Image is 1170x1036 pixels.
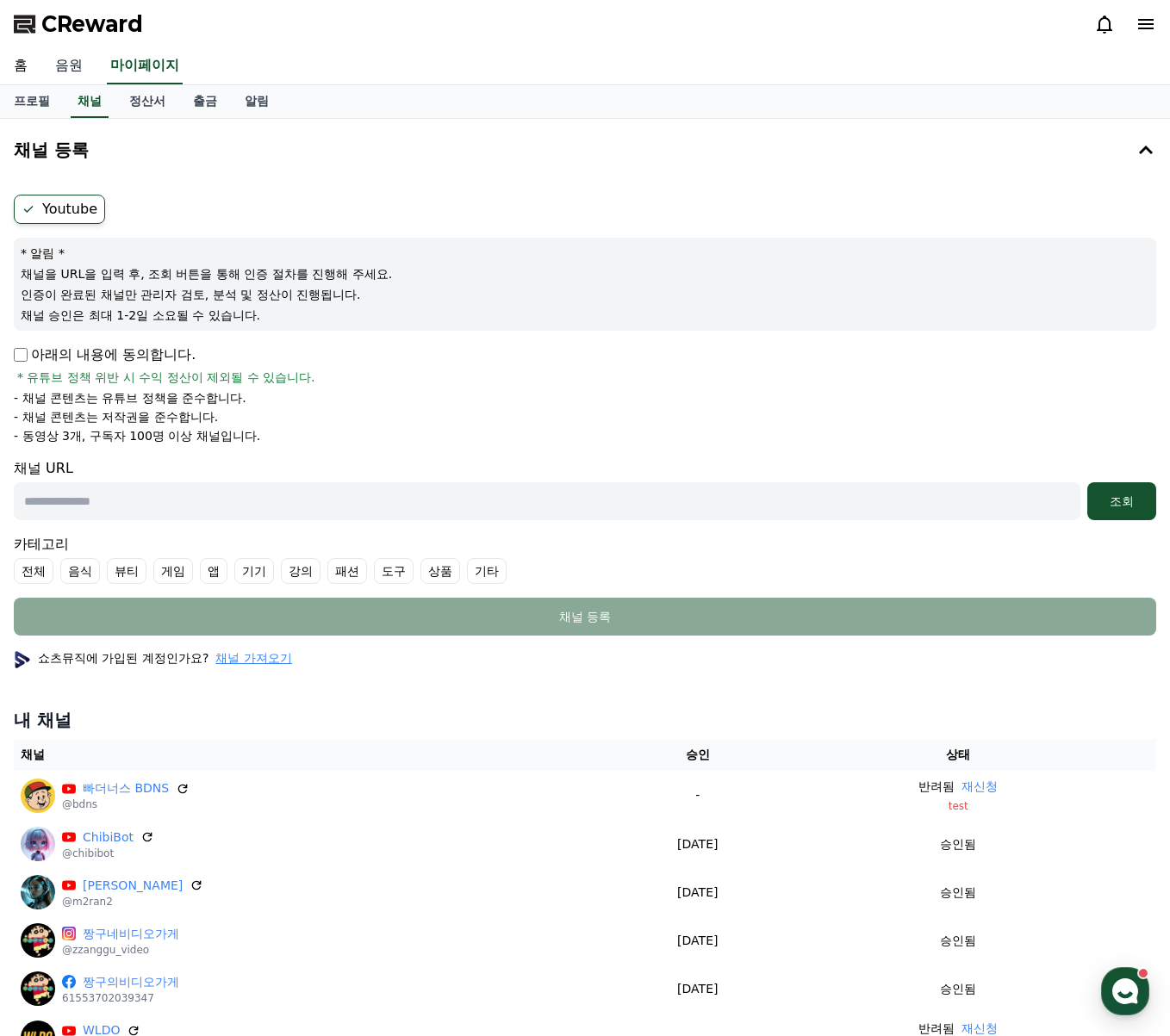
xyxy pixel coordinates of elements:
[7,126,1163,174] button: 채널 등록
[14,140,89,159] h4: 채널 등록
[114,546,222,589] a: 대화
[467,558,507,584] label: 기타
[60,558,100,584] label: 음식
[41,10,143,38] span: CReward
[48,608,1122,625] div: 채널 등록
[14,649,292,667] p: 쇼츠뮤직에 가입된 계정인가요?
[41,48,96,84] a: 음원
[62,895,203,909] p: @m2ran2
[83,973,179,991] a: 짱구의비디오가게
[5,546,114,589] a: 홈
[71,85,109,118] a: 채널
[14,10,143,38] a: CReward
[21,286,1149,303] p: 인증이 완료된 채널만 관리자 검토, 분석 및 정산이 진행됩니다.
[115,85,179,118] a: 정산서
[642,884,753,902] p: [DATE]
[281,558,321,584] label: 강의
[21,971,55,1006] img: 짱구의비디오가게
[14,389,246,406] p: - 채널 콘텐츠는 유튜브 정책을 준수합니다.
[153,558,193,584] label: 게임
[62,847,154,860] p: @chibibot
[940,980,976,998] p: 승인됨
[21,779,55,813] img: 빠더너스 BDNS
[14,195,105,224] label: Youtube
[635,739,760,771] th: 승인
[1094,493,1149,510] div: 조회
[420,558,460,584] label: 상품
[642,786,753,804] p: -
[940,932,976,950] p: 승인됨
[222,546,331,589] a: 설정
[21,827,55,861] img: ChibiBot
[14,534,1156,584] div: 카테고리
[83,925,179,943] a: 짱구네비디오가게
[14,458,1156,520] div: 채널 URL
[107,48,183,84] a: 마이페이지
[1087,482,1156,520] button: 조회
[62,797,190,811] p: @bdns
[83,828,134,847] a: ChibiBot
[107,558,146,584] label: 뷰티
[940,884,976,902] p: 승인됨
[14,739,635,771] th: 채널
[54,572,65,586] span: 홈
[83,877,183,895] a: [PERSON_NAME]
[918,778,955,796] p: 반려됨
[266,572,287,586] span: 설정
[327,558,367,584] label: 패션
[14,427,260,444] p: - 동영상 3개, 구독자 100명 이상 채널입니다.
[14,344,196,365] p: 아래의 내용에 동의합니다.
[642,835,753,853] p: [DATE]
[940,835,976,853] p: 승인됨
[21,923,55,958] img: 짱구네비디오가게
[200,558,227,584] label: 앱
[14,558,53,584] label: 전체
[21,307,1149,324] p: 채널 승인은 최대 1-2일 소요될 수 있습니다.
[62,943,179,957] p: @zzanggu_video
[962,778,998,796] button: 재신청
[760,739,1156,771] th: 상태
[14,598,1156,636] button: 채널 등록
[215,649,291,667] button: 채널 가져오기
[642,980,753,998] p: [DATE]
[158,573,178,586] span: 대화
[21,875,55,909] img: 미란이AI
[179,85,231,118] a: 출금
[767,799,1149,813] p: test
[62,991,179,1005] p: 61553702039347
[14,408,218,425] p: - 채널 콘텐츠는 저작권을 준수합니다.
[231,85,283,118] a: 알림
[21,265,1149,282] p: 채널을 URL을 입력 후, 조회 버튼을 통해 인증 절차를 진행해 주세요.
[14,708,1156,732] h4: 내 채널
[14,651,31,668] img: profile
[642,932,753,950] p: [DATE]
[234,558,274,584] label: 기기
[374,558,414,584] label: 도구
[17,369,315,386] span: * 유튜브 정책 위반 시 수익 정산이 제외될 수 있습니다.
[83,779,169,797] a: 빠더너스 BDNS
